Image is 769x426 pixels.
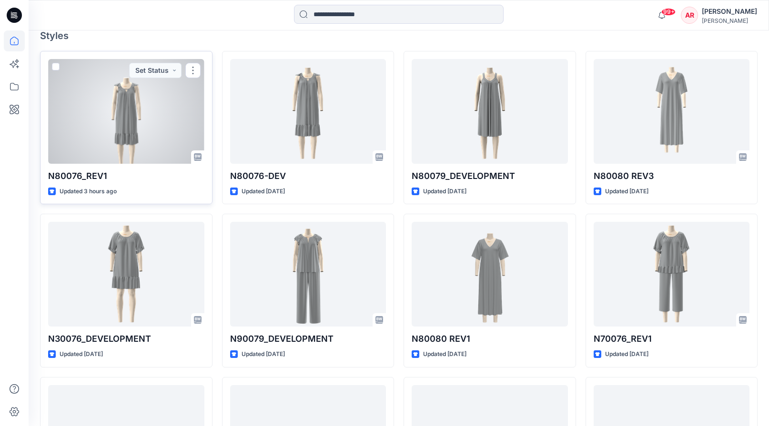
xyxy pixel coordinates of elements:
[594,332,750,346] p: N70076_REV1
[60,187,117,197] p: Updated 3 hours ago
[605,187,648,197] p: Updated [DATE]
[412,169,568,183] p: N80079_DEVELOPMENT
[48,59,204,164] a: N80076_REV1
[40,30,758,41] h4: Styles
[230,169,386,183] p: N80076-DEV
[48,332,204,346] p: N30076_DEVELOPMENT
[48,222,204,327] a: N30076_DEVELOPMENT
[661,8,676,16] span: 99+
[681,7,698,24] div: AR
[412,332,568,346] p: N80080 REV1
[423,349,466,359] p: Updated [DATE]
[605,349,648,359] p: Updated [DATE]
[242,349,285,359] p: Updated [DATE]
[48,169,204,183] p: N80076_REV1
[230,332,386,346] p: N90079_DEVELOPMENT
[412,222,568,327] a: N80080 REV1
[230,222,386,327] a: N90079_DEVELOPMENT
[242,187,285,197] p: Updated [DATE]
[230,59,386,164] a: N80076-DEV
[702,17,757,24] div: [PERSON_NAME]
[594,169,750,183] p: N80080 REV3
[60,349,103,359] p: Updated [DATE]
[702,6,757,17] div: [PERSON_NAME]
[594,222,750,327] a: N70076_REV1
[412,59,568,164] a: N80079_DEVELOPMENT
[594,59,750,164] a: N80080 REV3
[423,187,466,197] p: Updated [DATE]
